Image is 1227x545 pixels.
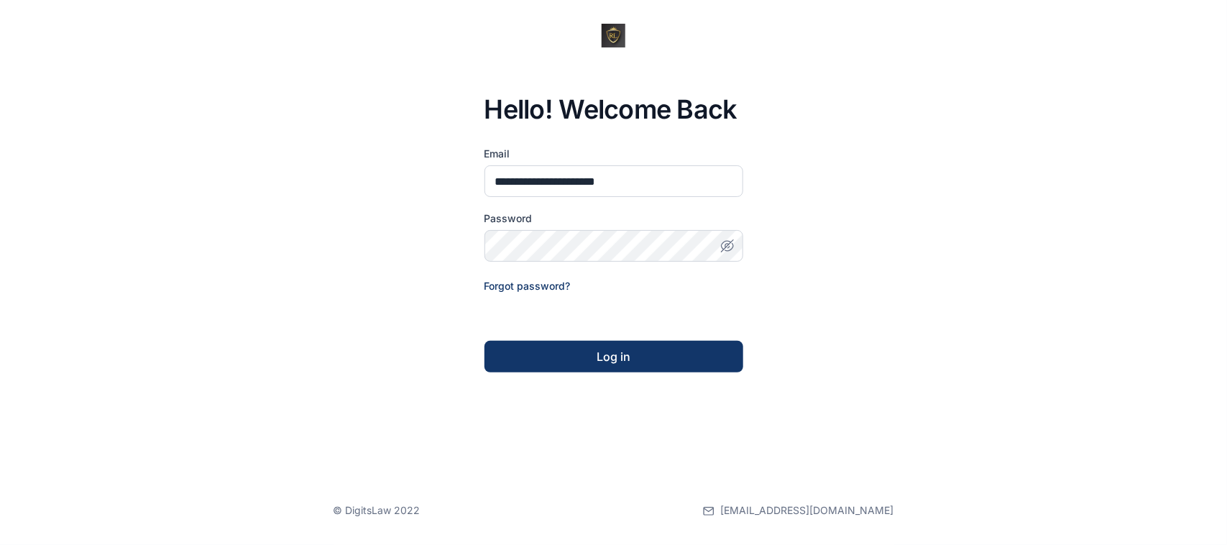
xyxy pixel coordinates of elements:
[484,341,743,372] button: Log in
[484,211,743,226] label: Password
[484,280,571,292] a: Forgot password?
[721,503,894,518] span: [EMAIL_ADDRESS][DOMAIN_NAME]
[548,24,680,47] img: ROYALE CONSULTANTS
[703,476,894,545] a: [EMAIL_ADDRESS][DOMAIN_NAME]
[484,95,743,124] h3: Hello! Welcome Back
[507,348,720,365] div: Log in
[484,147,743,161] label: Email
[334,503,421,518] p: © DigitsLaw 2022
